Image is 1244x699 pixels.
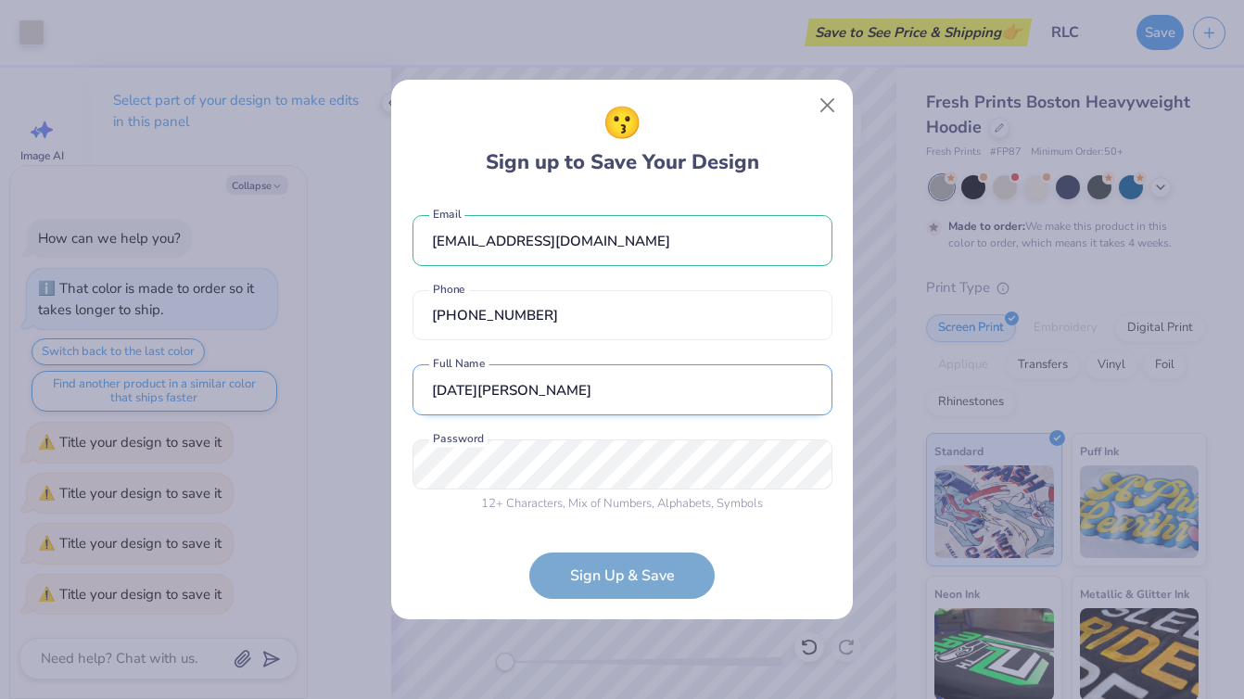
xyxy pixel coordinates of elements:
[810,88,845,123] button: Close
[603,100,641,147] span: 😗
[603,495,652,512] span: Numbers
[657,495,711,512] span: Alphabets
[717,495,763,512] span: Symbols
[486,100,759,178] div: Sign up to Save Your Design
[481,495,563,512] span: 12 + Characters
[413,495,832,514] div: , Mix of , ,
